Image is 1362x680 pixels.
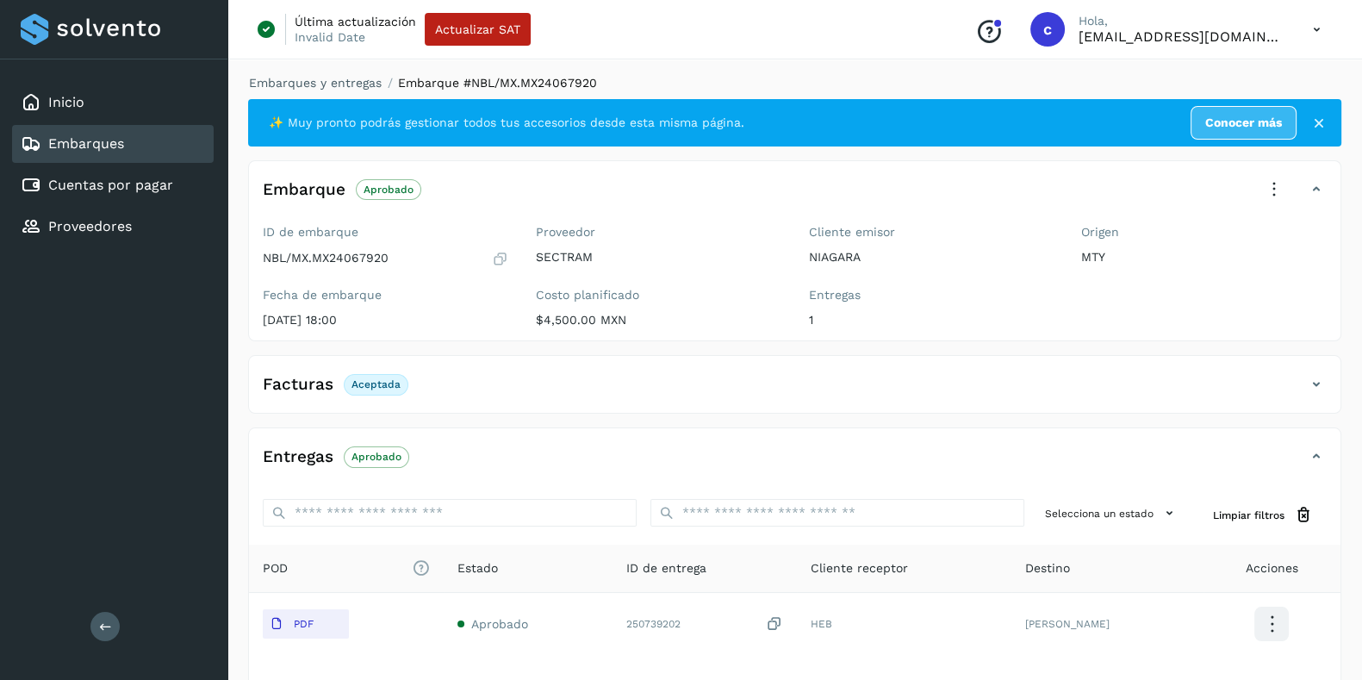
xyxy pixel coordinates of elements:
[435,23,520,35] span: Actualizar SAT
[1079,14,1285,28] p: Hola,
[626,559,706,577] span: ID de entrega
[249,76,382,90] a: Embarques y entregas
[797,593,1011,655] td: HEB
[809,288,1054,303] label: Entregas
[809,225,1054,240] label: Cliente emisor
[364,184,414,196] p: Aprobado
[1213,508,1284,523] span: Limpiar filtros
[249,175,1340,218] div: EmbarqueAprobado
[425,13,531,46] button: Actualizar SAT
[48,135,124,152] a: Embarques
[263,609,349,639] button: PDF
[536,225,781,240] label: Proveedor
[811,559,908,577] span: Cliente receptor
[398,76,597,90] span: Embarque #NBL/MX.MX24067920
[263,251,389,265] p: NBL/MX.MX24067920
[1038,499,1185,527] button: Selecciona un estado
[12,166,214,204] div: Cuentas por pagar
[48,218,132,234] a: Proveedores
[1079,28,1285,45] p: calbor@niagarawater.com
[1011,593,1203,655] td: [PERSON_NAME]
[471,617,528,631] span: Aprobado
[12,208,214,246] div: Proveedores
[294,618,314,630] p: PDF
[263,288,508,303] label: Fecha de embarque
[626,615,783,633] div: 250739202
[249,370,1340,413] div: FacturasAceptada
[263,375,333,395] h4: Facturas
[263,313,508,328] p: [DATE] 18:00
[536,313,781,328] p: $4,500.00 MXN
[263,180,345,200] h4: Embarque
[263,225,508,240] label: ID de embarque
[48,94,84,110] a: Inicio
[295,14,416,29] p: Última actualización
[248,74,1341,92] nav: breadcrumb
[1246,559,1298,577] span: Acciones
[1081,250,1327,265] p: MTY
[1081,225,1327,240] label: Origen
[809,313,1054,328] p: 1
[1025,559,1070,577] span: Destino
[1199,499,1327,531] button: Limpiar filtros
[269,114,744,132] span: ✨ Muy pronto podrás gestionar todos tus accesorios desde esta misma página.
[295,29,365,45] p: Invalid Date
[536,288,781,303] label: Costo planificado
[1191,106,1297,140] a: Conocer más
[48,177,173,193] a: Cuentas por pagar
[12,125,214,163] div: Embarques
[263,447,333,467] h4: Entregas
[263,559,430,577] span: POD
[12,84,214,122] div: Inicio
[351,451,401,463] p: Aprobado
[249,442,1340,485] div: EntregasAprobado
[457,559,498,577] span: Estado
[809,250,1054,265] p: NIAGARA
[536,250,781,265] p: SECTRAM
[351,378,401,390] p: Aceptada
